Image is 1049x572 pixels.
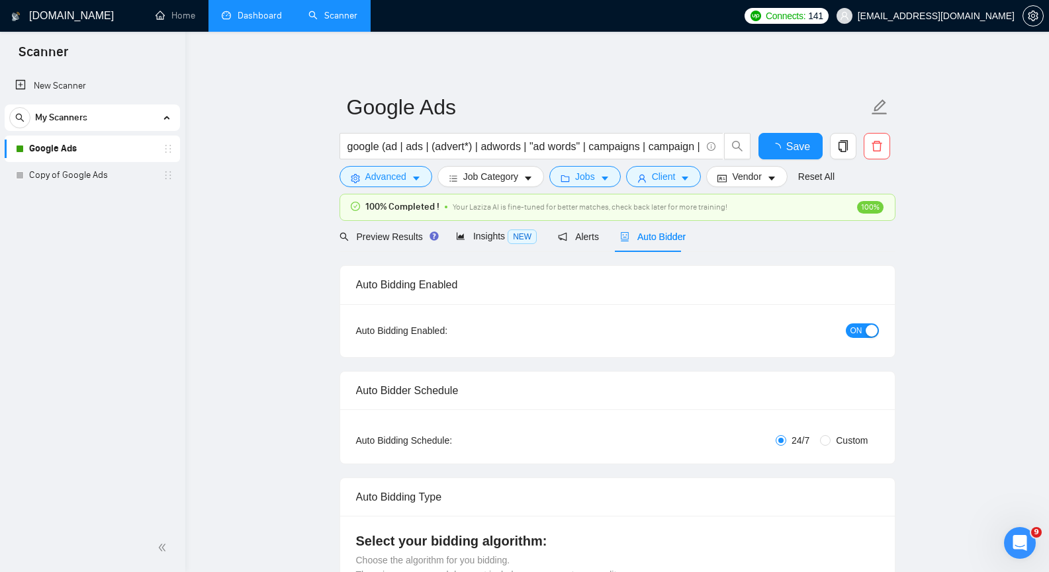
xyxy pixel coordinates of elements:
[549,166,621,187] button: folderJobscaret-down
[857,201,884,214] span: 100%
[508,229,537,244] span: NEW
[356,433,530,448] div: Auto Bidding Schedule:
[308,10,357,21] a: searchScanner
[706,166,787,187] button: idcardVendorcaret-down
[707,142,715,151] span: info-circle
[767,173,776,183] span: caret-down
[575,169,595,184] span: Jobs
[351,202,360,211] span: check-circle
[8,42,79,70] span: Scanner
[652,169,676,184] span: Client
[786,138,810,155] span: Save
[871,99,888,116] span: edit
[10,113,30,122] span: search
[456,231,465,241] span: area-chart
[449,173,458,183] span: bars
[351,173,360,183] span: setting
[156,10,195,21] a: homeHome
[11,6,21,27] img: logo
[620,232,629,241] span: robot
[831,140,856,152] span: copy
[626,166,702,187] button: userClientcaret-down
[1023,11,1043,21] span: setting
[1031,527,1042,538] span: 9
[29,162,155,188] a: Copy of Google Ads
[365,169,406,184] span: Advanced
[758,133,823,159] button: Save
[786,433,815,448] span: 24/7
[808,9,823,23] span: 141
[356,532,879,550] h4: Select your bidding algorithm:
[600,173,610,183] span: caret-down
[5,73,180,99] li: New Scanner
[347,138,701,155] input: Search Freelance Jobs...
[29,136,155,162] a: Google Ads
[558,231,599,242] span: Alerts
[222,10,282,21] a: dashboardDashboard
[864,140,889,152] span: delete
[340,231,435,242] span: Preview Results
[524,173,533,183] span: caret-down
[864,133,890,159] button: delete
[428,230,440,242] div: Tooltip anchor
[356,372,879,409] div: Auto Bidder Schedule
[717,173,727,183] span: idcard
[437,166,544,187] button: barsJob Categorycaret-down
[751,11,761,21] img: upwork-logo.png
[356,478,879,516] div: Auto Bidding Type
[158,541,171,554] span: double-left
[1023,5,1044,26] button: setting
[620,231,686,242] span: Auto Bidder
[456,231,537,241] span: Insights
[453,202,727,212] span: Your Laziza AI is fine-tuned for better matches, check back later for more training!
[412,173,421,183] span: caret-down
[356,323,530,338] div: Auto Bidding Enabled:
[725,140,750,152] span: search
[724,133,751,159] button: search
[831,433,873,448] span: Custom
[830,133,856,159] button: copy
[463,169,518,184] span: Job Category
[770,143,786,153] span: loading
[561,173,570,183] span: folder
[680,173,690,183] span: caret-down
[766,9,805,23] span: Connects:
[365,200,439,214] span: 100% Completed !
[732,169,761,184] span: Vendor
[347,91,868,124] input: Scanner name...
[558,232,567,241] span: notification
[798,169,835,184] a: Reset All
[35,104,87,131] span: My Scanners
[637,173,647,183] span: user
[850,323,862,338] span: ON
[163,170,173,181] span: holder
[340,166,432,187] button: settingAdvancedcaret-down
[1023,11,1044,21] a: setting
[15,73,169,99] a: New Scanner
[1004,527,1036,559] iframe: Intercom live chat
[163,143,173,154] span: holder
[9,107,30,128] button: search
[356,266,879,304] div: Auto Bidding Enabled
[840,11,849,20] span: user
[340,232,349,241] span: search
[5,104,180,188] li: My Scanners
